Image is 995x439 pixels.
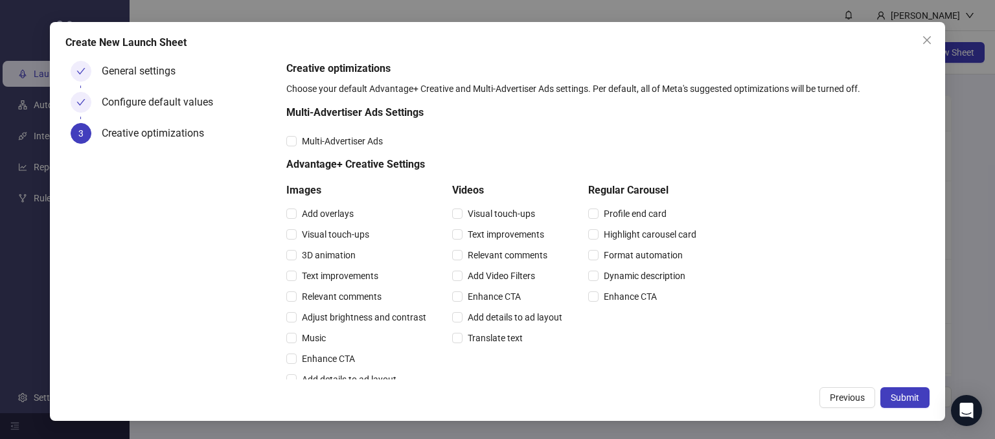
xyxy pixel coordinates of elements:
[286,82,924,96] div: Choose your default Advantage+ Creative and Multi-Advertiser Ads settings. Per default, all of Me...
[102,123,214,144] div: Creative optimizations
[463,227,549,242] span: Text improvements
[297,134,388,148] span: Multi-Advertiser Ads
[297,207,359,221] span: Add overlays
[588,183,702,198] h5: Regular Carousel
[951,395,982,426] div: Open Intercom Messenger
[463,207,540,221] span: Visual touch-ups
[819,387,875,408] button: Previous
[599,248,688,262] span: Format automation
[286,61,924,76] h5: Creative optimizations
[286,105,702,120] h5: Multi-Advertiser Ads Settings
[922,35,932,45] span: close
[65,35,930,51] div: Create New Launch Sheet
[297,269,383,283] span: Text improvements
[599,289,662,304] span: Enhance CTA
[286,157,702,172] h5: Advantage+ Creative Settings
[463,310,567,324] span: Add details to ad layout
[297,289,387,304] span: Relevant comments
[102,61,186,82] div: General settings
[297,372,402,387] span: Add details to ad layout
[297,310,431,324] span: Adjust brightness and contrast
[297,248,361,262] span: 3D animation
[76,67,86,76] span: check
[76,98,86,107] span: check
[599,269,691,283] span: Dynamic description
[297,331,331,345] span: Music
[452,183,567,198] h5: Videos
[102,92,223,113] div: Configure default values
[297,352,360,366] span: Enhance CTA
[830,392,865,403] span: Previous
[78,128,84,139] span: 3
[463,289,526,304] span: Enhance CTA
[463,269,540,283] span: Add Video Filters
[880,387,930,408] button: Submit
[891,392,919,403] span: Submit
[599,227,702,242] span: Highlight carousel card
[463,331,528,345] span: Translate text
[297,227,374,242] span: Visual touch-ups
[917,30,937,51] button: Close
[463,248,553,262] span: Relevant comments
[599,207,672,221] span: Profile end card
[286,183,431,198] h5: Images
